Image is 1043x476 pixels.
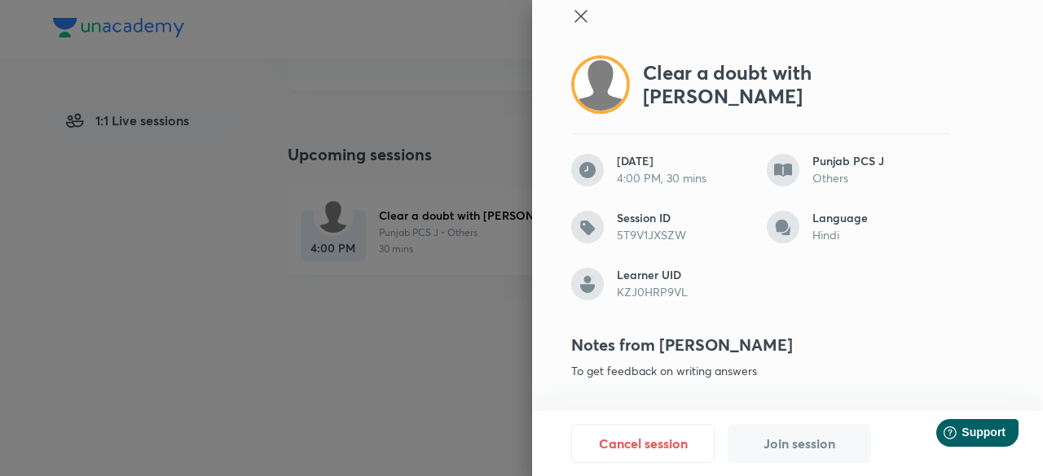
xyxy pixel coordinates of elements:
[767,211,799,243] img: language
[617,171,754,186] h6: 4:00 PM, 30 mins
[728,424,871,463] button: Join session
[643,61,949,108] h3: Clear a doubt with [PERSON_NAME]
[617,211,754,225] h6: Session ID
[571,268,604,300] img: learner
[574,59,627,111] img: default.png
[571,211,604,243] img: tag
[812,211,949,225] h6: Language
[812,154,949,168] h6: Punjab PCS J
[571,424,715,463] button: Cancel session
[617,154,754,168] h6: [DATE]
[812,171,949,186] h6: Others
[571,364,949,378] h6: To get feedback on writing answers
[812,228,949,242] h6: Hindi
[898,413,1025,458] iframe: Help widget launcher
[617,228,754,242] h6: 5T9V1JXSZW
[617,285,754,299] h6: KZJ0HRP9VL
[571,154,604,186] img: clock
[767,154,799,186] img: book
[571,333,949,357] h4: Notes from [PERSON_NAME]
[617,268,754,282] h6: Learner UID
